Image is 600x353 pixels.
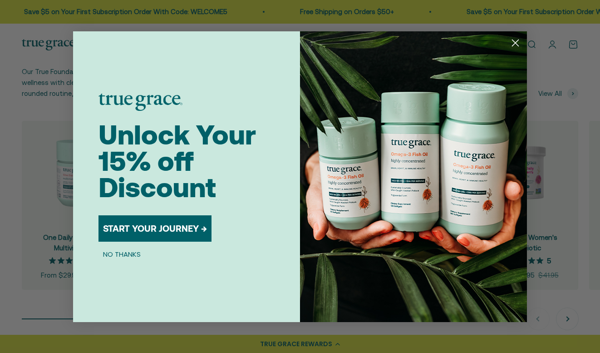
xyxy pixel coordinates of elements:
[300,31,527,322] img: 098727d5-50f8-4f9b-9554-844bb8da1403.jpeg
[98,119,256,203] span: Unlock Your 15% off Discount
[507,35,523,51] button: Close dialog
[98,249,145,260] button: NO THANKS
[98,215,211,242] button: START YOUR JOURNEY →
[98,94,182,111] img: logo placeholder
